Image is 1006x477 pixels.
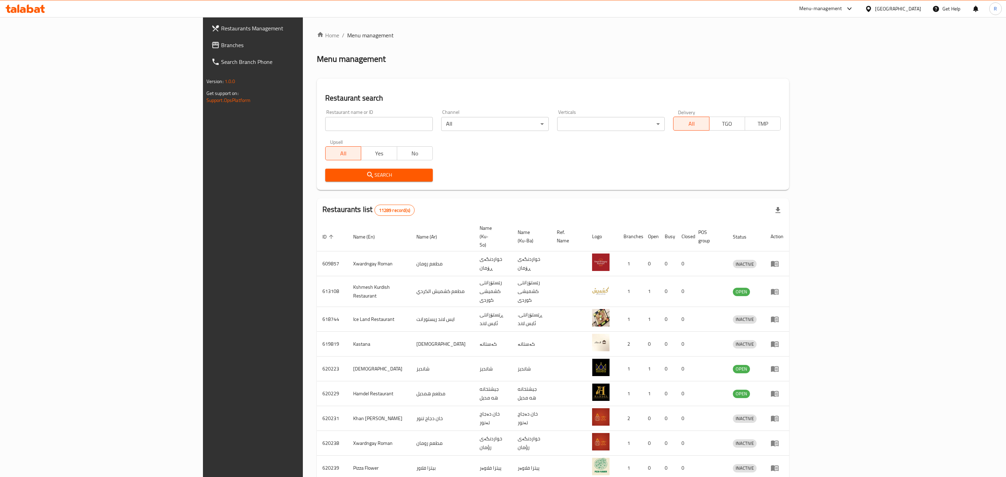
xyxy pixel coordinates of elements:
[642,222,659,251] th: Open
[994,5,997,13] span: R
[642,251,659,276] td: 0
[512,357,551,381] td: شانديز
[474,307,512,332] td: ڕێستۆرانتی ئایس لاند
[642,406,659,431] td: 0
[518,228,543,245] span: Name (Ku-Ba)
[678,110,695,115] label: Delivery
[206,89,239,98] span: Get support on:
[411,431,474,456] td: مطعم رومان
[331,171,427,179] span: Search
[771,259,783,268] div: Menu
[733,414,757,423] span: INACTIVE
[348,406,411,431] td: Khan [PERSON_NAME]
[733,315,757,323] span: INACTIVE
[642,276,659,307] td: 1
[659,332,676,357] td: 0
[673,117,709,131] button: All
[512,276,551,307] td: رێستۆرانتی کشمیشى كوردى
[416,233,446,241] span: Name (Ar)
[330,139,343,144] label: Upsell
[771,389,783,398] div: Menu
[771,340,783,348] div: Menu
[676,381,693,406] td: 0
[733,288,750,296] span: OPEN
[642,357,659,381] td: 1
[411,307,474,332] td: ايس لاند ريستورانت
[771,414,783,423] div: Menu
[325,93,781,103] h2: Restaurant search
[733,439,757,447] span: INACTIVE
[512,406,551,431] td: خان دەجاج تەنور
[618,307,642,332] td: 1
[733,233,756,241] span: Status
[733,260,757,268] span: INACTIVE
[221,24,365,32] span: Restaurants Management
[348,381,411,406] td: Hamdel Restaurant
[676,276,693,307] td: 0
[676,222,693,251] th: Closed
[557,117,665,131] div: ​
[676,251,693,276] td: 0
[618,276,642,307] td: 1
[317,31,789,39] nav: breadcrumb
[592,433,610,450] img: Xwardngay Roman
[748,119,778,129] span: TMP
[512,251,551,276] td: خواردنگەی ڕۆمان
[659,222,676,251] th: Busy
[441,117,549,131] div: All
[659,381,676,406] td: 0
[770,202,786,219] div: Export file
[411,251,474,276] td: مطعم رومان
[325,146,361,160] button: All
[659,276,676,307] td: 0
[733,340,757,348] span: INACTIVE
[618,431,642,456] td: 1
[474,381,512,406] td: جيشتخانه هه مديل
[618,251,642,276] td: 1
[361,146,397,160] button: Yes
[325,117,433,131] input: Search for restaurant name or ID..
[322,204,415,216] h2: Restaurants list
[659,357,676,381] td: 0
[322,233,336,241] span: ID
[206,96,251,105] a: Support.OpsPlatform
[348,332,411,357] td: Kastana
[206,77,224,86] span: Version:
[411,406,474,431] td: خان دجاج تنور
[411,276,474,307] td: مطعم كشميش الكردي
[676,431,693,456] td: 0
[642,332,659,357] td: 0
[733,365,750,373] span: OPEN
[642,381,659,406] td: 1
[206,53,371,70] a: Search Branch Phone
[592,254,610,271] img: Xwardngay Roman
[659,307,676,332] td: 0
[733,390,750,398] span: OPEN
[328,148,358,159] span: All
[221,58,365,66] span: Search Branch Phone
[745,117,781,131] button: TMP
[512,332,551,357] td: کەستانە
[374,205,415,216] div: Total records count
[512,381,551,406] td: جيشتخانه هه مديل
[618,222,642,251] th: Branches
[642,431,659,456] td: 0
[659,431,676,456] td: 0
[325,169,433,182] button: Search
[771,464,783,472] div: Menu
[592,408,610,426] img: Khan Dejaj Tanoor
[733,464,757,472] div: INACTIVE
[733,340,757,348] div: INACTIVE
[618,406,642,431] td: 2
[400,148,430,159] span: No
[698,228,719,245] span: POS group
[221,41,365,49] span: Branches
[353,233,384,241] span: Name (En)
[875,5,921,13] div: [GEOGRAPHIC_DATA]
[733,439,757,448] div: INACTIVE
[206,20,371,37] a: Restaurants Management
